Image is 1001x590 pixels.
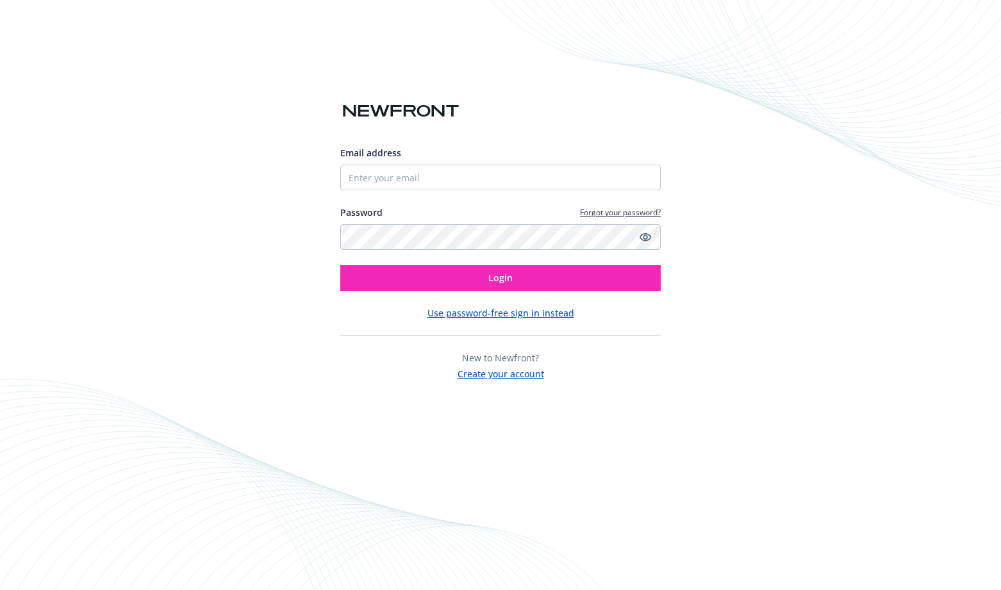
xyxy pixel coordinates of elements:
[458,365,544,381] button: Create your account
[340,224,661,250] input: Enter your password
[638,229,653,245] a: Show password
[340,100,461,122] img: Newfront logo
[580,207,661,218] a: Forgot your password?
[427,306,574,320] button: Use password-free sign in instead
[462,352,539,364] span: New to Newfront?
[340,265,661,291] button: Login
[340,206,383,219] label: Password
[488,272,513,284] span: Login
[340,147,401,159] span: Email address
[340,165,661,190] input: Enter your email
